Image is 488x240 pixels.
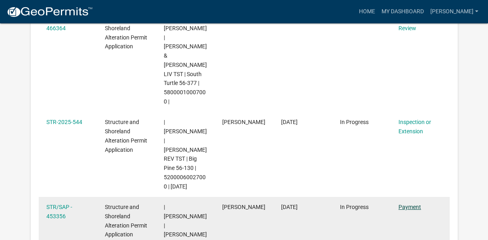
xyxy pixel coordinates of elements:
[398,204,421,210] a: Payment
[398,119,431,134] a: Inspection or Extension
[46,16,72,31] a: STR/SAP - 466364
[222,119,265,125] span: Matt S Hoen
[356,4,378,19] a: Home
[340,119,369,125] span: In Progress
[378,4,427,19] a: My Dashboard
[46,204,72,219] a: STR/SAP - 453356
[222,204,265,210] span: Matt S Hoen
[340,204,369,210] span: In Progress
[164,119,207,189] span: | Andrea Perales | JANICE M THEODORSON REV TST | Big Pine 56-130 | 52000060027000 | 09/04/2026
[398,16,427,31] a: Application Review
[427,4,482,19] a: [PERSON_NAME]
[105,119,147,153] span: Structure and Shoreland Alteration Permit Application
[281,204,298,210] span: 07/22/2025
[105,204,147,238] span: Structure and Shoreland Alteration Permit Application
[281,119,298,125] span: 08/11/2025
[46,119,82,125] a: STR-2025-544
[164,16,207,105] span: | Eric Babolian | SCOTT & JODI DRISCOLL LIV TST | South Turtle 56-377 | 58000010007000 |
